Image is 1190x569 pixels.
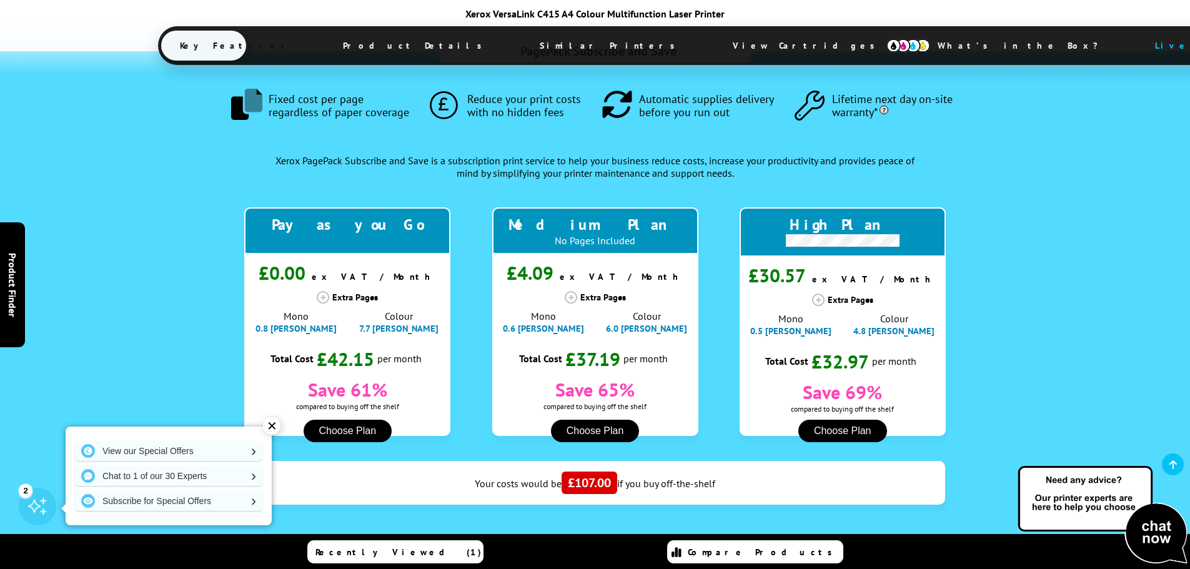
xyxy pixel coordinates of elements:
[385,310,413,322] span: Colour
[324,31,507,61] span: Product Details
[748,263,806,287] span: £30.57
[161,31,310,61] span: Key Features
[633,310,661,322] span: Colour
[623,354,668,364] span: per month
[296,402,399,411] span: compared to buying off the shelf
[639,92,780,119] span: Automatic supplies delivery before you run out
[19,483,32,497] div: 2
[543,377,647,402] span: Save 65%
[263,417,280,435] div: ✕
[75,491,262,511] a: Subscribe for Special Offers
[531,310,556,322] span: Mono
[270,129,920,186] div: Xerox PagePack Subscribe and Save is a subscription print service to help your business reduce co...
[75,466,262,486] a: Chat to 1 of our 30 Experts
[791,404,894,413] span: compared to buying off the shelf
[562,472,617,494] span: £107.00
[296,377,399,402] span: Save 61%
[853,325,935,337] span: 4.8 [PERSON_NAME]
[521,31,700,61] span: Similar Printers
[565,347,620,371] span: £37.19
[315,547,482,558] span: Recently Viewed (1)
[543,402,647,411] span: compared to buying off the shelf
[750,325,831,337] span: 0.5 [PERSON_NAME]
[551,420,640,442] button: Choose Plan
[500,234,691,247] div: No Pages Included
[467,92,587,119] span: Reduce your print costs with no hidden fees
[377,354,422,364] span: per month
[919,31,1129,61] span: What’s in the Box?
[6,252,19,317] span: Product Finder
[606,322,687,334] span: 6.0 [PERSON_NAME]
[304,420,392,442] button: Choose Plan
[1015,464,1190,567] img: Open Live Chat window
[284,310,309,322] span: Mono
[880,312,908,325] span: Colour
[747,215,938,234] div: High Plan
[158,7,1033,20] div: Xerox VersaLink C415 A4 Colour Multifunction Laser Printer
[832,92,959,119] span: Lifetime next day on-site warranty*
[811,349,869,374] span: £32.97
[714,29,905,62] span: View Cartridges
[244,291,450,304] div: Extra Pages
[359,322,439,334] span: 7.7 [PERSON_NAME]
[312,271,436,282] span: ex VAT / Month
[252,470,939,495] div: Your costs would be if you buy off-the-shelf
[307,540,483,563] a: Recently Viewed (1)
[75,441,262,461] a: View our Special Offers
[259,260,305,285] span: £0.00
[252,215,443,234] div: Pay as you Go
[872,356,916,366] span: per month
[560,271,684,282] span: ex VAT / Month
[503,322,584,334] span: 0.6 [PERSON_NAME]
[740,294,946,306] div: Extra Pages
[791,380,894,404] span: Save 69%
[886,39,930,52] img: cmyk-icon.svg
[812,274,936,285] span: ex VAT / Month
[798,420,887,442] button: Choose Plan
[765,355,808,367] span: Total Cost
[269,92,415,119] span: Fixed cost per page regardless of paper coverage
[492,291,698,304] div: Extra Pages
[519,352,562,365] span: Total Cost
[500,215,691,234] div: Medium Plan
[667,540,843,563] a: Compare Products
[688,547,839,558] span: Compare Products
[270,352,314,365] span: Total Cost
[317,347,374,371] span: £42.15
[507,260,553,285] span: £4.09
[255,322,337,334] span: 0.8 [PERSON_NAME]
[778,312,803,325] span: Mono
